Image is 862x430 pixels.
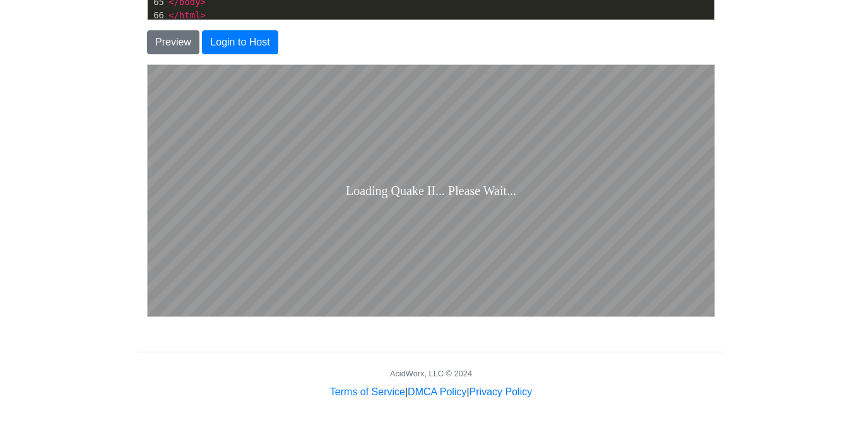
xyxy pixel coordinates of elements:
[168,10,179,20] span: </
[147,64,715,317] iframe: To enrich screen reader interactions, please activate Accessibility in Grammarly extension settings
[179,10,201,20] span: html
[147,30,199,54] button: Preview
[469,386,533,397] a: Privacy Policy
[148,9,166,22] div: 66
[330,385,532,400] div: | |
[202,30,278,54] button: Login to Host
[390,367,472,379] div: AcidWorx, LLC © 2024
[201,10,206,20] span: >
[330,386,405,397] a: Terms of Service
[408,386,466,397] a: DMCA Policy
